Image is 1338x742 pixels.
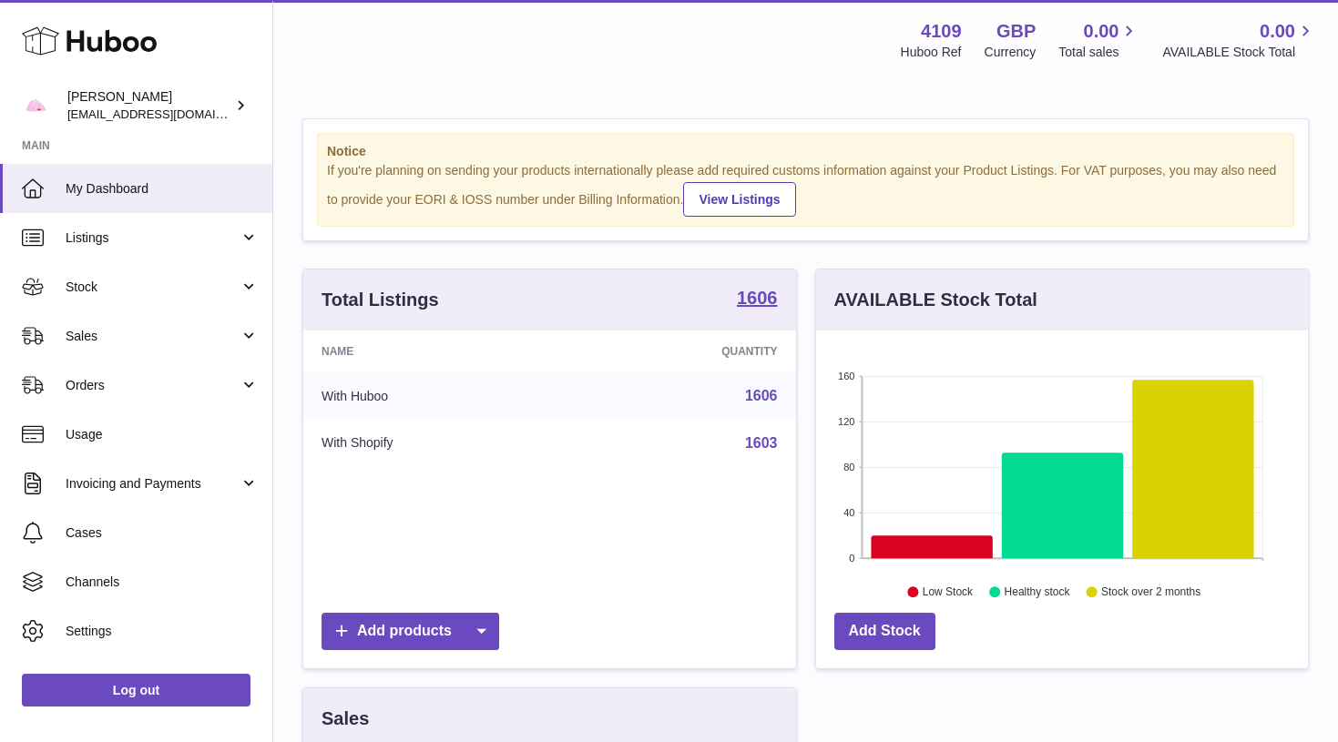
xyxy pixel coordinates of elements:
[1162,44,1316,61] span: AVAILABLE Stock Total
[843,462,854,473] text: 80
[22,92,49,119] img: hello@limpetstore.com
[1004,585,1070,598] text: Healthy stock
[303,372,568,420] td: With Huboo
[66,574,259,591] span: Channels
[843,507,854,518] text: 40
[834,288,1037,312] h3: AVAILABLE Stock Total
[568,330,795,372] th: Quantity
[327,162,1284,217] div: If you're planning on sending your products internationally please add required customs informati...
[1101,585,1200,598] text: Stock over 2 months
[66,279,240,296] span: Stock
[22,674,250,706] a: Log out
[66,426,259,443] span: Usage
[834,613,935,650] a: Add Stock
[901,44,962,61] div: Huboo Ref
[683,182,795,217] a: View Listings
[322,288,439,312] h3: Total Listings
[985,44,1037,61] div: Currency
[66,475,240,493] span: Invoicing and Payments
[745,388,778,403] a: 1606
[1058,19,1139,61] a: 0.00 Total sales
[849,553,854,564] text: 0
[921,19,962,44] strong: 4109
[327,143,1284,160] strong: Notice
[66,377,240,394] span: Orders
[322,613,499,650] a: Add products
[922,585,973,598] text: Low Stock
[322,706,369,731] h3: Sales
[838,416,854,427] text: 120
[996,19,1036,44] strong: GBP
[1084,19,1119,44] span: 0.00
[66,180,259,198] span: My Dashboard
[745,435,778,451] a: 1603
[1162,19,1316,61] a: 0.00 AVAILABLE Stock Total
[1260,19,1295,44] span: 0.00
[737,289,778,307] strong: 1606
[303,420,568,467] td: With Shopify
[303,330,568,372] th: Name
[66,229,240,247] span: Listings
[67,107,268,121] span: [EMAIL_ADDRESS][DOMAIN_NAME]
[66,328,240,345] span: Sales
[67,88,231,123] div: [PERSON_NAME]
[1058,44,1139,61] span: Total sales
[737,289,778,310] a: 1606
[66,623,259,640] span: Settings
[66,524,259,542] span: Cases
[838,371,854,381] text: 160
